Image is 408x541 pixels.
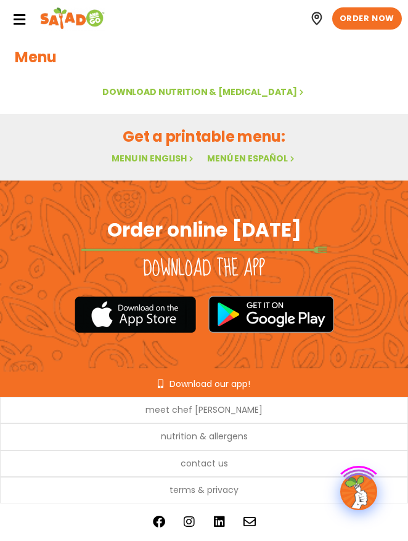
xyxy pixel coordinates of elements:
[102,86,306,98] a: Download Nutrition & [MEDICAL_DATA]
[107,218,301,242] h2: Order online [DATE]
[112,152,195,165] a: Menu in English
[332,7,402,30] a: ORDER NOW
[169,486,239,494] a: terms & privacy
[40,6,105,31] img: Header logo
[143,256,265,282] h2: Download the app
[161,432,248,441] a: nutrition & allergens
[208,296,334,333] img: google_play
[81,246,327,253] img: fork
[15,46,393,68] h1: Menu
[75,295,196,335] img: appstore
[181,459,228,468] a: contact us
[207,152,296,165] a: Menú en español
[145,405,263,414] a: meet chef [PERSON_NAME]
[340,13,394,24] span: ORDER NOW
[158,380,250,388] a: Download our app!
[169,380,250,388] span: Download our app!
[15,126,393,147] h2: Get a printable menu:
